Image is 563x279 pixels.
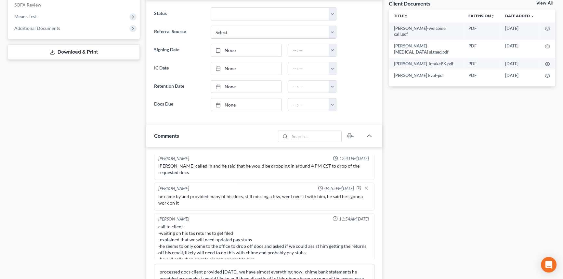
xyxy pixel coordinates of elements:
label: Status [151,7,207,20]
label: Retention Date [151,80,207,93]
a: Date Added expand_more [505,13,534,18]
div: [PERSON_NAME] [158,156,189,162]
a: None [211,81,281,93]
td: [DATE] [500,22,540,40]
td: PDF [463,40,500,58]
span: Additional Documents [14,25,60,31]
div: he came by and provided many of his docs, still missing a few, went over it with him, he said he'... [158,193,370,206]
a: None [211,62,281,75]
td: PDF [463,70,500,81]
span: 11:54AM[DATE] [339,216,369,222]
div: Open Intercom Messenger [541,257,556,273]
span: SOFA Review [14,2,41,7]
a: Extensionunfold_more [468,13,495,18]
span: Means Test [14,14,37,19]
a: View All [536,1,553,6]
a: None [211,44,281,57]
span: 12:41PM[DATE] [339,156,369,162]
a: Download & Print [8,44,140,60]
td: [PERSON_NAME]-welcome call.pdf [389,22,464,40]
div: [PERSON_NAME] called in and he said that he would be dropping in around 4 PM CST to drop of the r... [158,163,370,176]
td: [PERSON_NAME] Eval-pdf [389,70,464,81]
i: expand_more [530,14,534,18]
i: unfold_more [491,14,495,18]
label: IC Date [151,62,207,75]
span: 04:55PM[DATE] [324,185,354,192]
div: [PERSON_NAME] [158,185,189,192]
td: [PERSON_NAME]-[MEDICAL_DATA] signed.pdf [389,40,464,58]
label: Docs Due [151,98,207,111]
input: Search... [290,131,341,142]
td: [DATE] [500,70,540,81]
label: Signing Date [151,44,207,57]
input: -- : -- [288,62,329,75]
span: Comments [154,133,179,139]
i: unfold_more [404,14,408,18]
div: call to client -waiting on his tax returns to get filed -explained that we will need updated pay ... [158,223,370,269]
td: [DATE] [500,58,540,70]
input: -- : -- [288,98,329,111]
a: Titleunfold_more [394,13,408,18]
label: Referral Source [151,26,207,39]
input: -- : -- [288,81,329,93]
td: PDF [463,58,500,70]
input: -- : -- [288,44,329,57]
td: [DATE] [500,40,540,58]
td: PDF [463,22,500,40]
a: None [211,98,281,111]
td: [PERSON_NAME]-intakeBK.pdf [389,58,464,70]
div: [PERSON_NAME] [158,216,189,222]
